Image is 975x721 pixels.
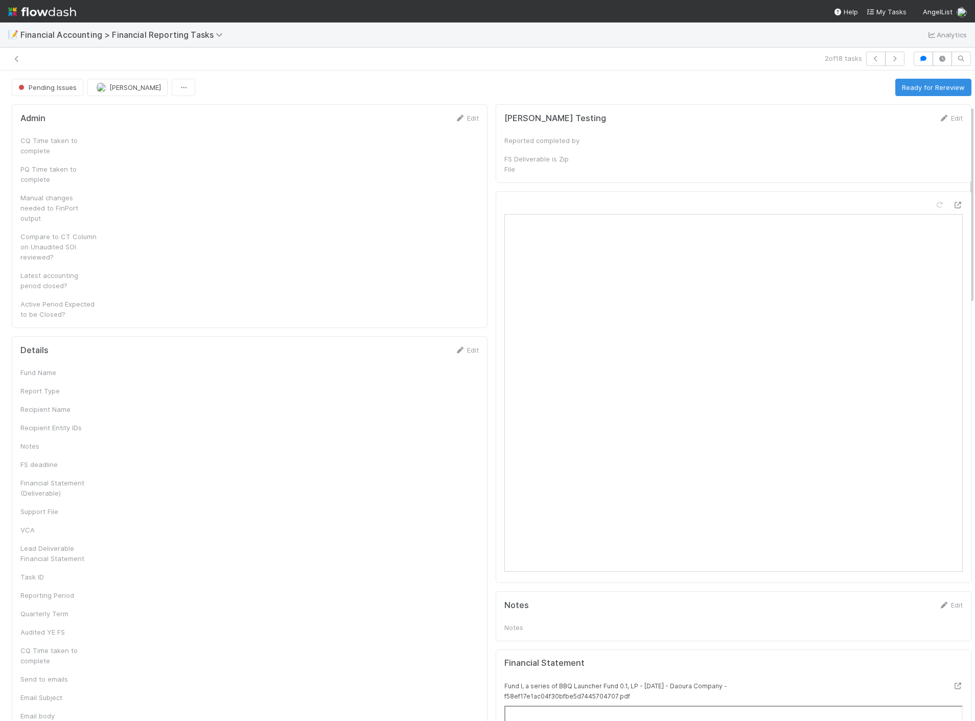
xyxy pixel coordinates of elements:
div: Email body [20,711,97,721]
img: avatar_c7c7de23-09de-42ad-8e02-7981c37ee075.png [957,7,967,17]
button: Ready for Rereview [895,79,971,96]
h5: Notes [504,600,529,611]
a: Edit [455,114,479,122]
div: Fund Name [20,367,97,378]
a: My Tasks [866,7,907,17]
div: CQ Time taken to complete [20,645,97,666]
a: Edit [939,114,963,122]
div: Compare to CT Column on Unaudited SOI reviewed? [20,231,97,262]
a: Edit [455,346,479,354]
a: Analytics [926,29,967,41]
span: Financial Accounting > Financial Reporting Tasks [20,30,228,40]
small: Fund I, a series of BBQ Launcher Fund 0.1, LP - [DATE] - Daoura Company - f58ef17e1ac04f30bfbe5d7... [504,682,727,700]
div: FS deadline [20,459,97,470]
span: My Tasks [866,8,907,16]
img: avatar_c7c7de23-09de-42ad-8e02-7981c37ee075.png [96,82,106,92]
h5: Admin [20,113,45,124]
div: Notes [20,441,97,451]
div: Help [833,7,858,17]
div: Email Subject [20,692,97,703]
span: 📝 [8,30,18,39]
h5: [PERSON_NAME] Testing [504,113,606,124]
h5: Financial Statement [504,658,585,668]
div: Reported completed by [504,135,581,146]
div: Support File [20,506,97,517]
a: Edit [939,601,963,609]
h5: Details [20,345,49,356]
div: Recipient Name [20,404,97,414]
div: Task ID [20,572,97,582]
div: Report Type [20,386,97,396]
div: Audited YE FS [20,627,97,637]
div: Notes [504,622,581,633]
div: CQ Time taken to complete [20,135,97,156]
div: Recipient Entity IDs [20,423,97,433]
div: Send to emails [20,674,97,684]
div: Financial Statement (Deliverable) [20,478,97,498]
div: VCA [20,525,97,535]
div: Latest accounting period closed? [20,270,97,291]
img: logo-inverted-e16ddd16eac7371096b0.svg [8,3,76,20]
div: Manual changes needed to FinPort output [20,193,97,223]
button: [PERSON_NAME] [87,79,168,96]
span: 2 of 18 tasks [825,53,862,63]
div: FS Deliverable is Zip File [504,154,581,174]
div: Active Period Expected to be Closed? [20,299,97,319]
div: PQ Time taken to complete [20,164,97,184]
span: AngelList [923,8,953,16]
div: Quarterly Term [20,609,97,619]
span: [PERSON_NAME] [109,83,161,91]
div: Lead Deliverable Financial Statement [20,543,97,564]
div: Reporting Period [20,590,97,600]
